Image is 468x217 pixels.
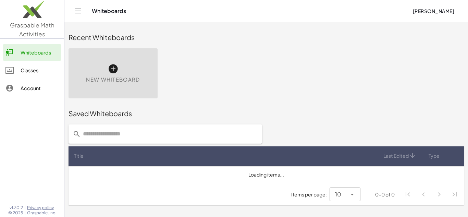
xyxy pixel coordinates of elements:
[407,5,460,17] button: [PERSON_NAME]
[3,80,61,96] a: Account
[73,130,81,138] i: prepended action
[73,5,84,16] button: Toggle navigation
[27,205,56,210] a: Privacy policy
[383,152,409,159] span: Last Edited
[24,205,26,210] span: |
[69,166,464,184] td: Loading items...
[27,210,56,216] span: Graspable, Inc.
[291,191,330,198] span: Items per page:
[3,62,61,79] a: Classes
[24,210,26,216] span: |
[335,190,341,198] span: 10
[412,8,454,14] span: [PERSON_NAME]
[74,152,84,159] span: Title
[10,205,23,210] span: v1.30.2
[400,187,463,203] nav: Pagination Navigation
[3,44,61,61] a: Whiteboards
[21,66,59,74] div: Classes
[86,76,140,84] span: New Whiteboard
[21,84,59,92] div: Account
[21,48,59,57] div: Whiteboards
[69,33,464,42] div: Recent Whiteboards
[375,191,395,198] div: 0-0 of 0
[8,210,23,216] span: © 2025
[429,152,440,159] span: Type
[69,109,464,118] div: Saved Whiteboards
[10,21,54,38] span: Graspable Math Activities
